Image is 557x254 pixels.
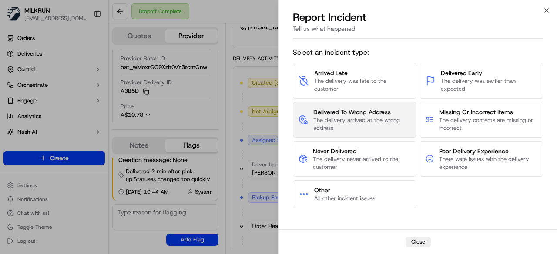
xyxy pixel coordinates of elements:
span: The delivery was late to the customer [314,77,411,93]
button: Arrived LateThe delivery was late to the customer [293,63,416,99]
span: The delivery arrived at the wrong address [313,116,411,132]
span: Delivered Early [441,69,537,77]
span: The delivery never arrived to the customer [313,155,410,171]
span: Select an incident type: [293,47,543,58]
button: OtherAll other incident issues [293,180,416,208]
div: Tell us what happened [293,24,543,39]
button: Poor Delivery ExperienceThere were issues with the delivery experience [420,141,544,177]
span: Other [314,186,375,195]
span: All other incident issues [314,195,375,202]
button: Delivered To Wrong AddressThe delivery arrived at the wrong address [293,102,416,138]
span: Poor Delivery Experience [439,147,537,155]
button: Never DeliveredThe delivery never arrived to the customer [293,141,416,177]
span: The delivery contents are missing or incorrect [439,116,537,132]
span: Arrived Late [314,69,411,77]
span: Never Delivered [313,147,410,155]
button: Missing Or Incorrect ItemsThe delivery contents are missing or incorrect [420,102,544,138]
p: Report Incident [293,10,366,24]
span: Missing Or Incorrect Items [439,108,537,116]
span: Delivered To Wrong Address [313,108,411,116]
button: Close [406,237,431,247]
span: There were issues with the delivery experience [439,155,537,171]
span: The delivery was earlier than expected [441,77,537,93]
button: Delivered EarlyThe delivery was earlier than expected [420,63,544,99]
